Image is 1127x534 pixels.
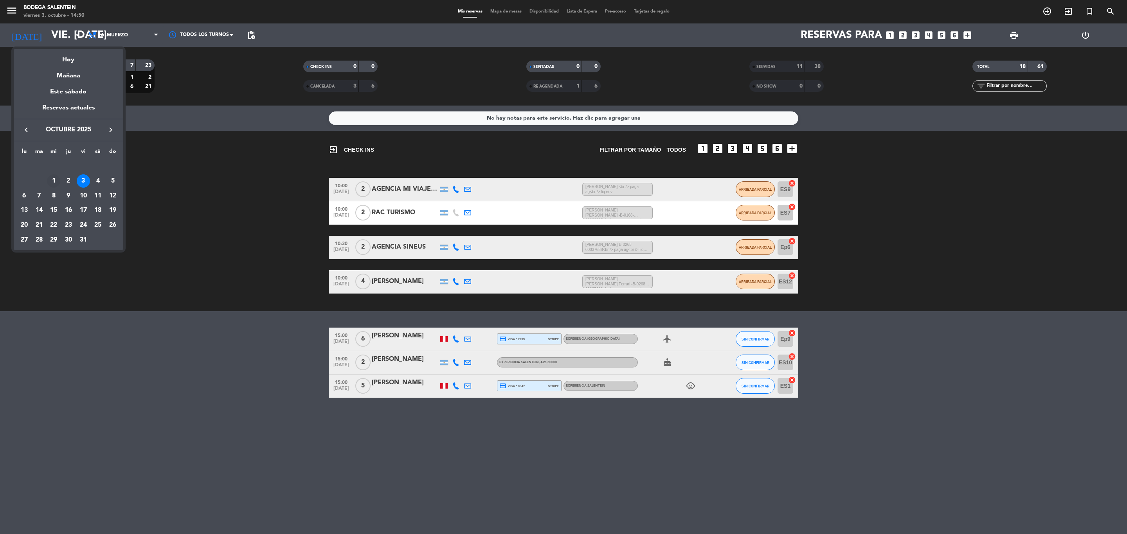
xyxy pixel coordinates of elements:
[76,147,91,159] th: viernes
[32,203,47,218] td: 14 de octubre de 2025
[32,147,47,159] th: martes
[14,81,123,103] div: Este sábado
[105,203,120,218] td: 19 de octubre de 2025
[91,218,106,233] td: 25 de octubre de 2025
[106,125,115,134] i: keyboard_arrow_right
[32,204,46,217] div: 14
[106,219,119,232] div: 26
[32,219,46,232] div: 21
[61,188,76,203] td: 9 de octubre de 2025
[106,189,119,202] div: 12
[33,125,104,135] span: octubre 2025
[76,188,91,203] td: 10 de octubre de 2025
[61,147,76,159] th: jueves
[91,203,106,218] td: 18 de octubre de 2025
[22,125,31,134] i: keyboard_arrow_left
[19,125,33,135] button: keyboard_arrow_left
[77,233,90,247] div: 31
[32,188,47,203] td: 7 de octubre de 2025
[17,218,32,233] td: 20 de octubre de 2025
[46,188,61,203] td: 8 de octubre de 2025
[62,174,75,188] div: 2
[17,188,32,203] td: 6 de octubre de 2025
[14,49,123,65] div: Hoy
[106,204,119,217] div: 19
[62,204,75,217] div: 16
[47,204,60,217] div: 15
[17,159,120,174] td: OCT.
[14,103,123,119] div: Reservas actuales
[61,233,76,247] td: 30 de octubre de 2025
[91,188,106,203] td: 11 de octubre de 2025
[61,218,76,233] td: 23 de octubre de 2025
[76,233,91,247] td: 31 de octubre de 2025
[32,189,46,202] div: 7
[76,203,91,218] td: 17 de octubre de 2025
[91,204,104,217] div: 18
[14,65,123,81] div: Mañana
[18,233,31,247] div: 27
[32,218,47,233] td: 21 de octubre de 2025
[47,219,60,232] div: 22
[17,203,32,218] td: 13 de octubre de 2025
[76,174,91,188] td: 3 de octubre de 2025
[91,174,104,188] div: 4
[18,189,31,202] div: 6
[17,233,32,247] td: 27 de octubre de 2025
[91,174,106,188] td: 4 de octubre de 2025
[62,219,75,232] div: 23
[77,189,90,202] div: 10
[105,188,120,203] td: 12 de octubre de 2025
[62,233,75,247] div: 30
[32,233,46,247] div: 28
[91,219,104,232] div: 25
[105,147,120,159] th: domingo
[46,233,61,247] td: 29 de octubre de 2025
[77,174,90,188] div: 3
[46,203,61,218] td: 15 de octubre de 2025
[18,219,31,232] div: 20
[105,218,120,233] td: 26 de octubre de 2025
[18,204,31,217] div: 13
[46,147,61,159] th: miércoles
[91,189,104,202] div: 11
[91,147,106,159] th: sábado
[76,218,91,233] td: 24 de octubre de 2025
[61,174,76,188] td: 2 de octubre de 2025
[104,125,118,135] button: keyboard_arrow_right
[46,174,61,188] td: 1 de octubre de 2025
[77,204,90,217] div: 17
[47,189,60,202] div: 8
[47,233,60,247] div: 29
[77,219,90,232] div: 24
[46,218,61,233] td: 22 de octubre de 2025
[61,203,76,218] td: 16 de octubre de 2025
[62,189,75,202] div: 9
[17,147,32,159] th: lunes
[105,174,120,188] td: 5 de octubre de 2025
[106,174,119,188] div: 5
[47,174,60,188] div: 1
[32,233,47,247] td: 28 de octubre de 2025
